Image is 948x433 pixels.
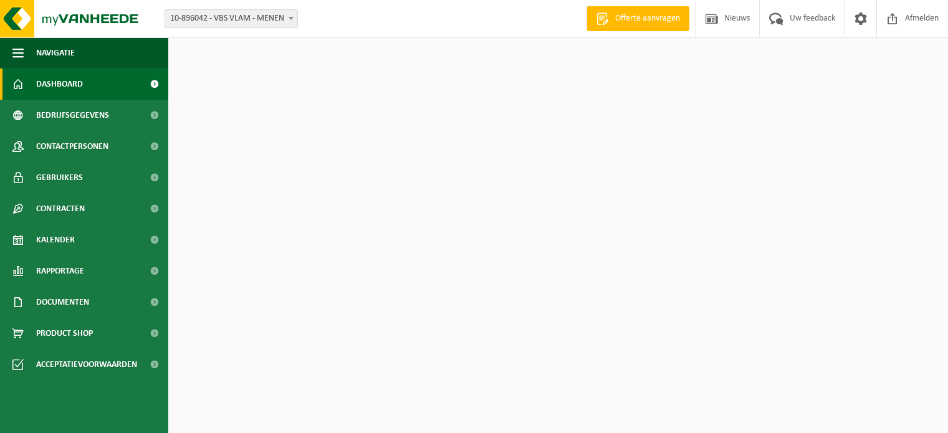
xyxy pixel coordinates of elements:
[165,10,297,27] span: 10-896042 - VBS VLAM - MENEN
[165,9,298,28] span: 10-896042 - VBS VLAM - MENEN
[36,100,109,131] span: Bedrijfsgegevens
[36,287,89,318] span: Documenten
[36,255,84,287] span: Rapportage
[36,318,93,349] span: Product Shop
[36,224,75,255] span: Kalender
[36,69,83,100] span: Dashboard
[36,193,85,224] span: Contracten
[36,349,137,380] span: Acceptatievoorwaarden
[36,162,83,193] span: Gebruikers
[36,131,108,162] span: Contactpersonen
[612,12,683,25] span: Offerte aanvragen
[36,37,75,69] span: Navigatie
[587,6,689,31] a: Offerte aanvragen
